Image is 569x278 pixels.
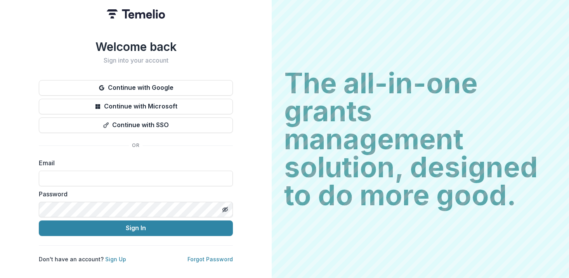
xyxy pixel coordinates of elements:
p: Don't have an account? [39,255,126,263]
h1: Welcome back [39,40,233,54]
button: Continue with SSO [39,117,233,133]
label: Email [39,158,228,168]
label: Password [39,189,228,199]
h2: Sign into your account [39,57,233,64]
a: Sign Up [105,256,126,262]
img: Temelio [107,9,165,19]
button: Toggle password visibility [219,203,231,216]
a: Forgot Password [187,256,233,262]
button: Continue with Google [39,80,233,96]
button: Continue with Microsoft [39,99,233,114]
button: Sign In [39,220,233,236]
